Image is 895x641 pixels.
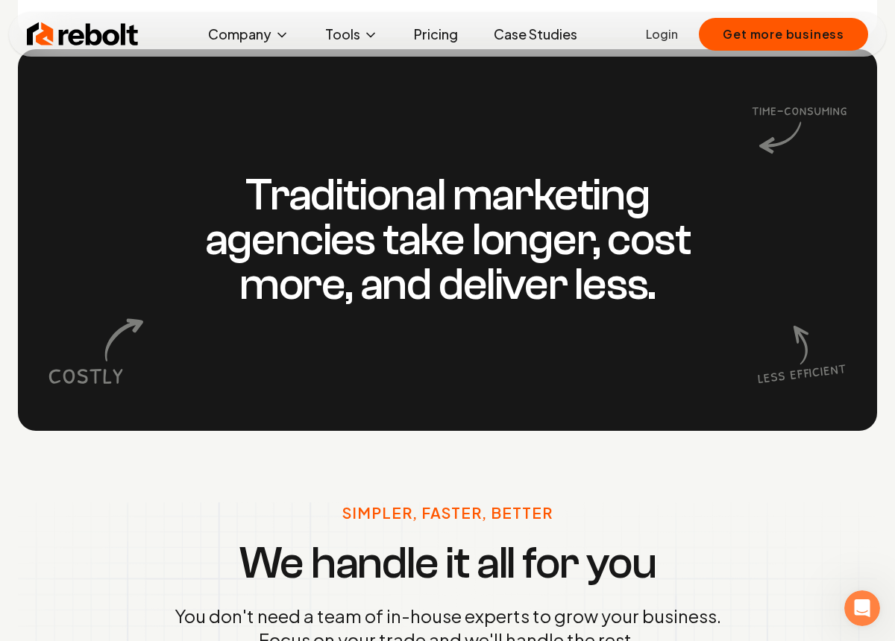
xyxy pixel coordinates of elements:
[27,19,139,49] img: Rebolt Logo
[196,19,301,49] button: Company
[699,18,868,51] button: Get more business
[161,173,734,307] h3: Traditional marketing agencies take longer, cost more, and deliver less.
[844,590,880,626] iframe: Intercom live chat
[342,502,553,523] p: Simpler, Faster, Better
[239,541,656,586] h3: We handle it all for you
[482,19,589,49] a: Case Studies
[402,19,470,49] a: Pricing
[313,19,390,49] button: Tools
[646,25,678,43] a: Login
